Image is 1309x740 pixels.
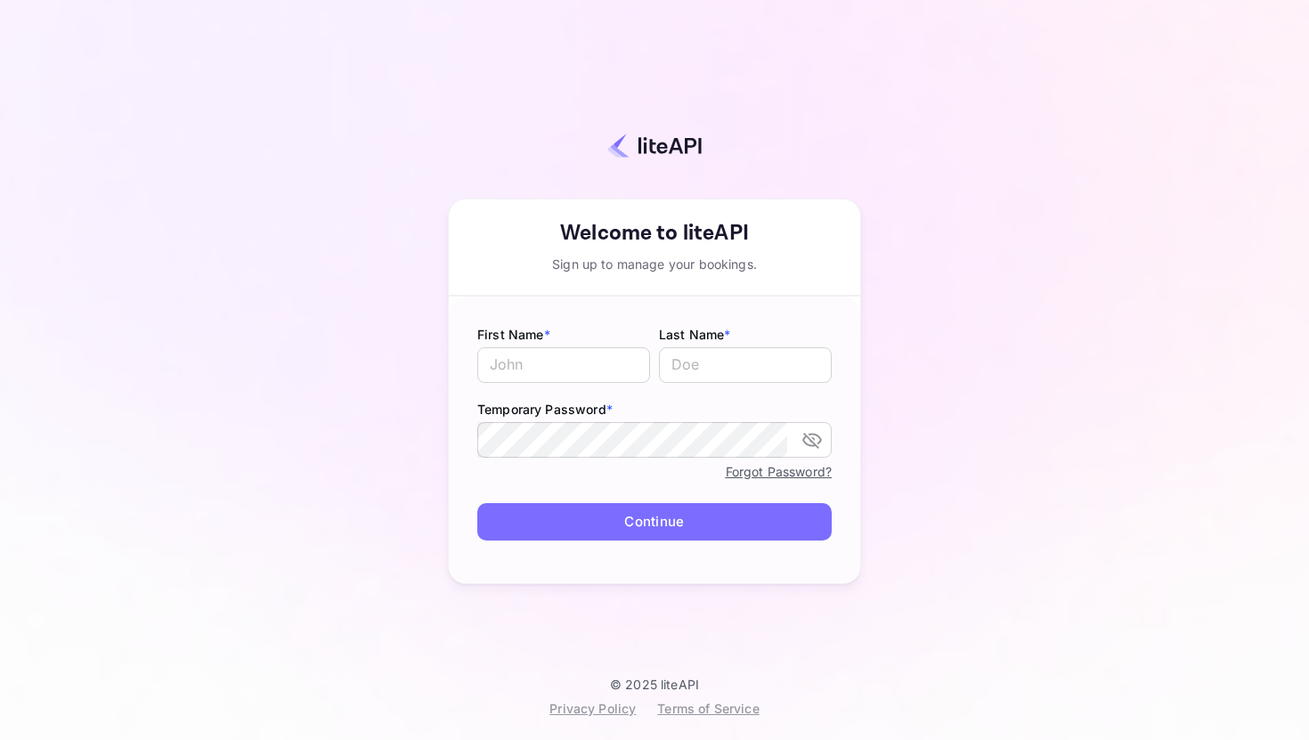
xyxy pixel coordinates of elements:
[659,347,832,383] input: Doe
[477,347,650,383] input: John
[610,677,699,692] p: © 2025 liteAPI
[794,422,830,458] button: toggle password visibility
[659,325,832,344] label: Last Name
[726,464,832,479] a: Forgot Password?
[477,503,832,541] button: Continue
[549,699,636,718] div: Privacy Policy
[449,255,860,273] div: Sign up to manage your bookings.
[607,133,702,159] img: liteapi
[477,325,650,344] label: First Name
[449,217,860,249] div: Welcome to liteAPI
[477,400,832,419] label: Temporary Password
[726,460,832,482] a: Forgot Password?
[657,699,759,718] div: Terms of Service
